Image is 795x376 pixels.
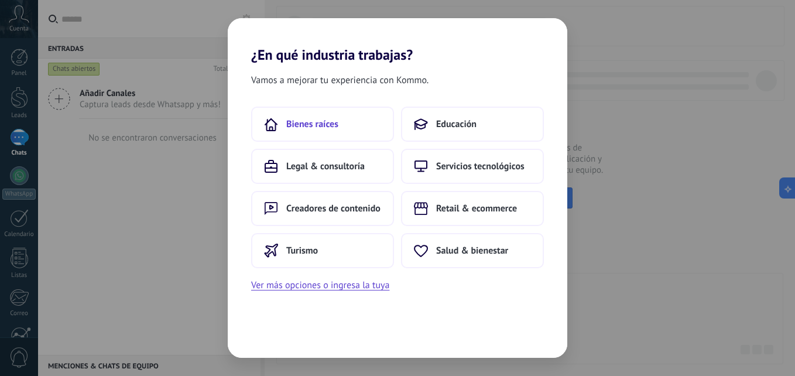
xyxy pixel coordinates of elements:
span: Vamos a mejorar tu experiencia con Kommo. [251,73,429,88]
span: Legal & consultoría [286,160,365,172]
span: Servicios tecnológicos [436,160,525,172]
button: Legal & consultoría [251,149,394,184]
button: Educación [401,107,544,142]
span: Turismo [286,245,318,257]
button: Creadores de contenido [251,191,394,226]
span: Creadores de contenido [286,203,381,214]
button: Retail & ecommerce [401,191,544,226]
button: Ver más opciones o ingresa la tuya [251,278,389,293]
span: Educación [436,118,477,130]
button: Servicios tecnológicos [401,149,544,184]
h2: ¿En qué industria trabajas? [228,18,567,63]
span: Salud & bienestar [436,245,508,257]
button: Bienes raíces [251,107,394,142]
span: Retail & ecommerce [436,203,517,214]
button: Salud & bienestar [401,233,544,268]
span: Bienes raíces [286,118,338,130]
button: Turismo [251,233,394,268]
